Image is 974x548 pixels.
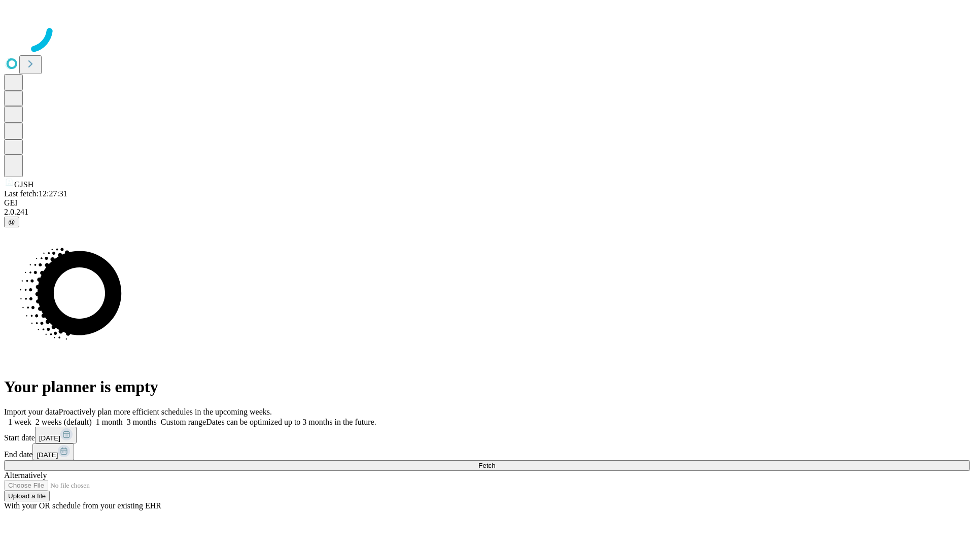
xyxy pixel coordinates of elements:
[4,491,50,501] button: Upload a file
[39,434,60,442] span: [DATE]
[478,462,495,469] span: Fetch
[4,460,970,471] button: Fetch
[4,198,970,208] div: GEI
[206,418,376,426] span: Dates can be optimized up to 3 months in the future.
[4,208,970,217] div: 2.0.241
[35,427,77,443] button: [DATE]
[4,189,67,198] span: Last fetch: 12:27:31
[127,418,157,426] span: 3 months
[14,180,33,189] span: GJSH
[32,443,74,460] button: [DATE]
[36,418,92,426] span: 2 weeks (default)
[4,471,47,479] span: Alternatively
[161,418,206,426] span: Custom range
[8,418,31,426] span: 1 week
[59,407,272,416] span: Proactively plan more efficient schedules in the upcoming weeks.
[4,443,970,460] div: End date
[4,407,59,416] span: Import your data
[4,501,161,510] span: With your OR schedule from your existing EHR
[8,218,15,226] span: @
[96,418,123,426] span: 1 month
[4,217,19,227] button: @
[37,451,58,459] span: [DATE]
[4,427,970,443] div: Start date
[4,378,970,396] h1: Your planner is empty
